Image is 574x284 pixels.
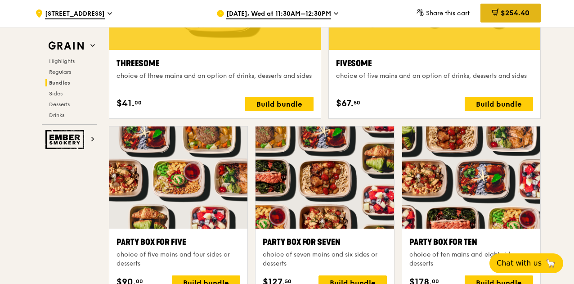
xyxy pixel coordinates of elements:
div: Party Box for Ten [409,236,533,248]
span: Share this cart [426,9,470,17]
div: Threesome [117,57,314,70]
div: choice of five mains and four sides or desserts [117,250,240,268]
span: [STREET_ADDRESS] [45,9,105,19]
span: Highlights [49,58,75,64]
span: 50 [354,99,360,106]
div: choice of seven mains and six sides or desserts [263,250,386,268]
div: Party Box for Five [117,236,240,248]
span: $41. [117,97,135,110]
img: Ember Smokery web logo [45,130,87,149]
span: 00 [135,99,142,106]
div: choice of three mains and an option of drinks, desserts and sides [117,72,314,81]
span: Drinks [49,112,64,118]
span: Chat with us [497,258,542,269]
div: Build bundle [245,97,314,111]
span: Bundles [49,80,70,86]
span: 🦙 [545,258,556,269]
div: Party Box for Seven [263,236,386,248]
div: Fivesome [336,57,533,70]
span: Sides [49,90,63,97]
button: Chat with us🦙 [489,253,563,273]
span: Desserts [49,101,70,108]
img: Grain web logo [45,38,87,54]
div: choice of ten mains and eight sides or desserts [409,250,533,268]
span: Regulars [49,69,71,75]
div: choice of five mains and an option of drinks, desserts and sides [336,72,533,81]
div: Build bundle [465,97,533,111]
span: $254.40 [501,9,529,17]
span: [DATE], Wed at 11:30AM–12:30PM [226,9,331,19]
span: $67. [336,97,354,110]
